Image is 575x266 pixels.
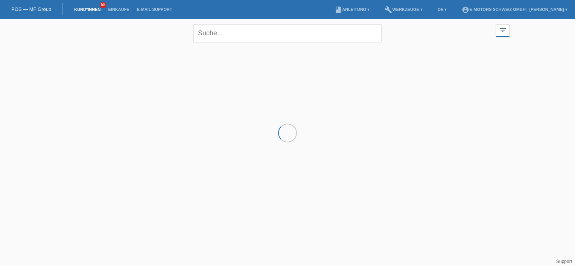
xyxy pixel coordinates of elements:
[133,7,176,12] a: E-Mail Support
[556,259,572,264] a: Support
[104,7,133,12] a: Einkäufe
[458,7,571,12] a: account_circleE-Motors Schweiz GmbH - [PERSON_NAME] ▾
[335,6,342,14] i: book
[462,6,469,14] i: account_circle
[381,7,426,12] a: buildWerkzeuge ▾
[331,7,373,12] a: bookAnleitung ▾
[11,6,51,12] a: POS — MF Group
[193,24,382,42] input: Suche...
[70,7,104,12] a: Kund*innen
[434,7,450,12] a: DE ▾
[100,2,106,8] span: 58
[385,6,392,14] i: build
[499,26,507,34] i: filter_list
